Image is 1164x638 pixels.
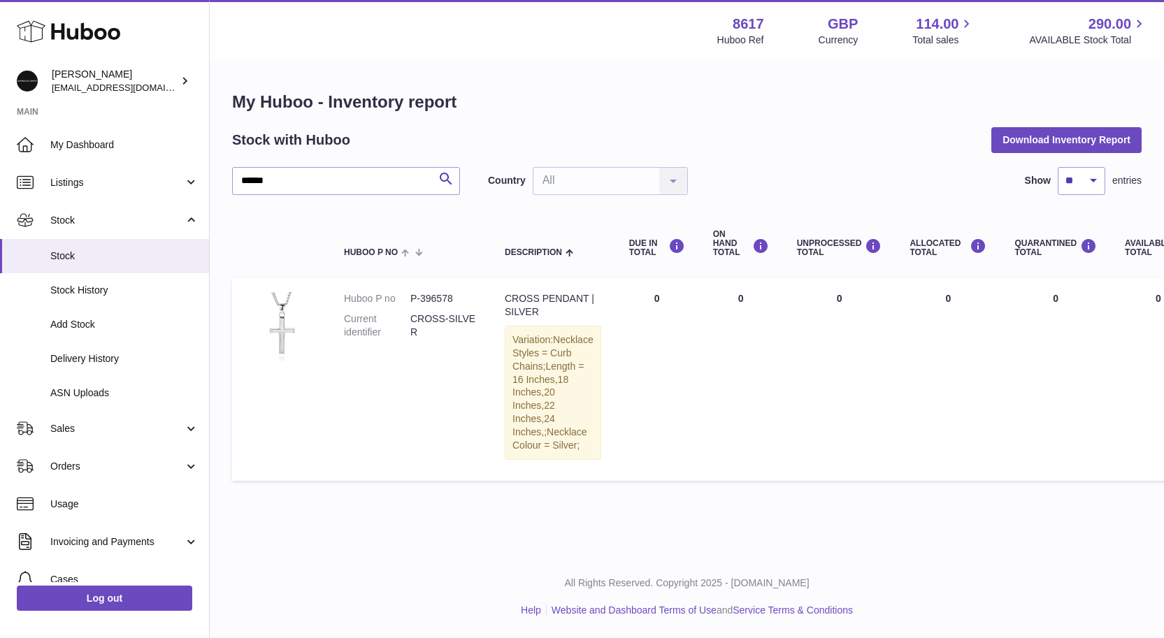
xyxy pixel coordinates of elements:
span: Necklace Colour = Silver; [512,426,587,451]
span: AVAILABLE Stock Total [1029,34,1147,47]
dt: Huboo P no [344,292,410,305]
span: entries [1112,174,1142,187]
td: 0 [615,278,699,481]
span: Listings [50,176,184,189]
div: ALLOCATED Total [910,238,986,257]
span: 114.00 [916,15,958,34]
span: 290.00 [1088,15,1131,34]
a: Help [521,604,541,616]
span: Sales [50,422,184,435]
dt: Current identifier [344,312,410,339]
span: Huboo P no [344,248,398,257]
strong: GBP [828,15,858,34]
span: [EMAIL_ADDRESS][DOMAIN_NAME] [52,82,206,93]
span: Necklace Styles = Curb Chains; [512,334,594,372]
a: 290.00 AVAILABLE Stock Total [1029,15,1147,47]
span: Invoicing and Payments [50,535,184,549]
span: Stock [50,214,184,227]
img: product image [246,292,316,362]
div: [PERSON_NAME] [52,68,178,94]
div: Huboo Ref [717,34,764,47]
a: Log out [17,586,192,611]
a: Website and Dashboard Terms of Use [552,604,717,616]
dd: P-396578 [410,292,477,305]
a: 114.00 Total sales [912,15,975,47]
img: hello@alfredco.com [17,71,38,92]
span: Total sales [912,34,975,47]
strong: 8617 [733,15,764,34]
span: Stock History [50,284,199,297]
a: Service Terms & Conditions [733,604,853,616]
div: QUARANTINED Total [1014,238,1097,257]
span: Description [505,248,562,257]
span: Orders [50,460,184,473]
div: CROSS PENDANT | SILVER [505,292,601,319]
td: 0 [783,278,896,481]
span: 0 [1053,293,1058,304]
span: My Dashboard [50,138,199,152]
div: Currency [819,34,858,47]
button: Download Inventory Report [991,127,1142,152]
span: Stock [50,249,199,263]
dd: CROSS-SILVER [410,312,477,339]
label: Show [1025,174,1051,187]
li: and [547,604,853,617]
span: Length = 16 Inches,18 Inches,20 Inches,22 Inches,24 Inches,; [512,361,584,437]
h1: My Huboo - Inventory report [232,91,1142,113]
div: DUE IN TOTAL [629,238,685,257]
span: Delivery History [50,352,199,365]
td: 0 [699,278,783,481]
td: 0 [896,278,1000,481]
div: UNPROCESSED Total [797,238,882,257]
span: Usage [50,498,199,511]
div: ON HAND Total [713,230,769,258]
span: Add Stock [50,318,199,331]
span: Cases [50,573,199,586]
h2: Stock with Huboo [232,131,350,150]
div: Variation: [505,326,601,460]
p: All Rights Reserved. Copyright 2025 - [DOMAIN_NAME] [221,577,1153,590]
label: Country [488,174,526,187]
span: ASN Uploads [50,386,199,400]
